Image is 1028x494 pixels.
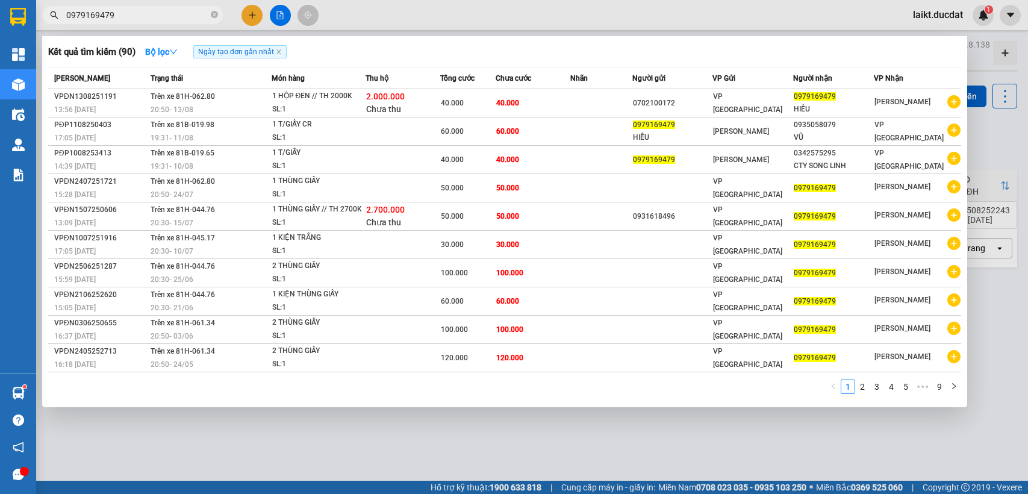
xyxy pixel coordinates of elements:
[54,247,96,255] span: 17:05 [DATE]
[54,134,96,142] span: 17:05 [DATE]
[947,208,961,222] span: plus-circle
[947,293,961,307] span: plus-circle
[874,267,930,276] span: [PERSON_NAME]
[712,74,735,83] span: VP Gửi
[794,325,836,334] span: 0979169479
[933,380,946,393] a: 9
[151,205,215,214] span: Trên xe 81H-044.76
[947,95,961,108] span: plus-circle
[794,240,836,249] span: 0979169479
[633,210,712,223] div: 0931618496
[151,149,214,157] span: Trên xe 81B-019.65
[54,119,147,131] div: PĐP1108250403
[841,380,855,393] a: 1
[950,383,958,390] span: right
[870,380,883,393] a: 3
[441,155,464,164] span: 40.000
[947,322,961,335] span: plus-circle
[211,10,218,21] span: close-circle
[794,212,836,220] span: 0979169479
[794,269,836,277] span: 0979169479
[496,269,523,277] span: 100.000
[947,380,961,394] li: Next Page
[54,360,96,369] span: 16:18 [DATE]
[54,260,147,273] div: VPĐN2506251287
[441,354,468,362] span: 120.000
[272,330,363,343] div: SL: 1
[794,297,836,305] span: 0979169479
[713,234,782,255] span: VP [GEOGRAPHIC_DATA]
[272,175,363,188] div: 1 THÙNG GIẤY
[713,177,782,199] span: VP [GEOGRAPHIC_DATA]
[633,155,675,164] span: 0979169479
[272,131,363,145] div: SL: 1
[947,152,961,165] span: plus-circle
[633,131,712,144] div: HIẾU
[496,127,519,136] span: 60.000
[151,219,193,227] span: 20:30 - 15/07
[440,74,475,83] span: Tổng cước
[145,47,178,57] strong: Bộ lọc
[276,49,282,55] span: close
[441,127,464,136] span: 60.000
[830,383,837,390] span: left
[272,316,363,330] div: 2 THÙNG GIẤY
[366,217,401,227] span: Chưa thu
[272,231,363,245] div: 1 KIỆN TRẮNG
[272,288,363,301] div: 1 KIỆN THÙNG GIẤY
[441,269,468,277] span: 100.000
[54,304,96,312] span: 15:05 [DATE]
[169,48,178,56] span: down
[713,347,782,369] span: VP [GEOGRAPHIC_DATA]
[54,162,96,170] span: 14:39 [DATE]
[54,332,96,340] span: 16:37 [DATE]
[151,347,215,355] span: Trên xe 81H-061.34
[151,234,215,242] span: Trên xe 81H-045.17
[272,273,363,286] div: SL: 1
[826,380,841,394] button: left
[713,127,769,136] span: [PERSON_NAME]
[794,160,873,172] div: CTY SONG LINH
[855,380,870,394] li: 2
[496,212,519,220] span: 50.000
[23,385,26,389] sup: 1
[496,99,519,107] span: 40.000
[874,352,930,361] span: [PERSON_NAME]
[272,74,305,83] span: Món hàng
[366,92,405,101] span: 2.000.000
[151,247,193,255] span: 20:30 - 10/07
[874,183,930,191] span: [PERSON_NAME]
[151,332,193,340] span: 20:50 - 03/06
[874,324,930,333] span: [PERSON_NAME]
[54,219,96,227] span: 13:09 [DATE]
[54,289,147,301] div: VPĐN2106252620
[713,262,782,284] span: VP [GEOGRAPHIC_DATA]
[870,380,884,394] li: 3
[441,297,464,305] span: 60.000
[570,74,588,83] span: Nhãn
[13,442,24,453] span: notification
[884,380,899,394] li: 4
[441,184,464,192] span: 50.000
[932,380,947,394] li: 9
[874,239,930,248] span: [PERSON_NAME]
[54,232,147,245] div: VPĐN1007251916
[633,120,675,129] span: 0979169479
[151,262,215,270] span: Trên xe 81H-044.76
[913,380,932,394] span: •••
[151,190,193,199] span: 20:50 - 24/07
[151,177,215,186] span: Trên xe 81H-062.80
[54,74,110,83] span: [PERSON_NAME]
[794,131,873,144] div: VŨ
[496,325,523,334] span: 100.000
[272,90,363,103] div: 1 HỘP ĐEN // TH 2000K
[151,74,183,83] span: Trạng thái
[874,211,930,219] span: [PERSON_NAME]
[54,90,147,103] div: VPĐN1308251191
[48,46,136,58] h3: Kết quả tìm kiếm ( 90 )
[947,350,961,363] span: plus-circle
[12,139,25,151] img: warehouse-icon
[441,240,464,249] span: 30.000
[13,469,24,480] span: message
[12,387,25,399] img: warehouse-icon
